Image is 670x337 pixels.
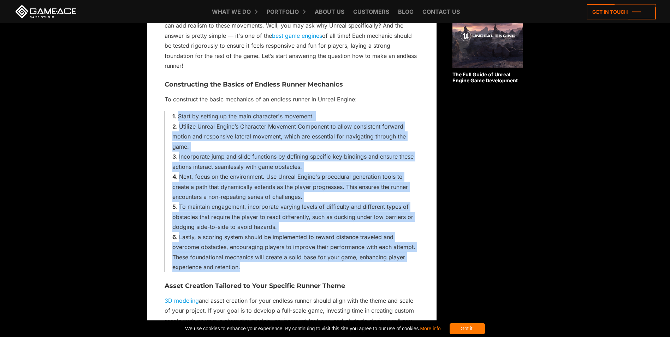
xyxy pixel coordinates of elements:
img: Related [452,4,523,68]
span: We use cookies to enhance your experience. By continuing to visit this site you agree to our use ... [185,323,440,334]
p: To construct the basic mechanics of an endless runner in Unreal Engine: [165,94,419,104]
div: Got it! [450,323,485,334]
a: The Full Guide of Unreal Engine Game Development [452,4,523,84]
a: 3D modeling [165,297,199,304]
li: Utilize Unreal Engine’s Character Movement Component to allow consistent forward motion and respo... [172,122,419,152]
li: Lastly, a scoring system should be implemented to reward distance traveled and overcome obstacles... [172,232,419,272]
a: best game engines [272,32,322,39]
a: Get in touch [587,4,656,19]
li: Next, focus on the environment. Use Unreal Engine's procedural generation tools to create a path ... [172,172,419,202]
li: Incorporate jump and slide functions by defining specific key bindings and ensure these actions i... [172,152,419,172]
li: Start by setting up the main character's movement. [172,111,419,121]
li: To maintain engagement, incorporate varying levels of difficulty and different types of obstacles... [172,202,419,232]
p: It's essential to decide how the game will increase difficulty over time, such as speeding up the... [165,0,419,71]
h3: Asset Creation Tailored to Your Specific Runner Theme [165,283,419,290]
h3: Constructing the Basics of Endless Runner Mechanics [165,81,419,88]
a: More info [420,326,440,331]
